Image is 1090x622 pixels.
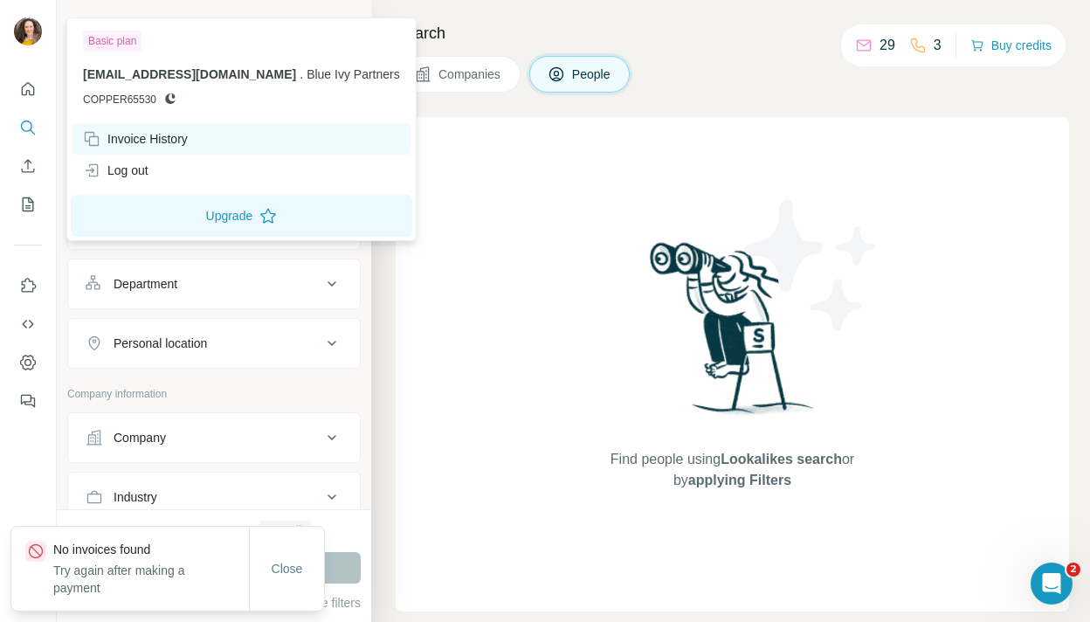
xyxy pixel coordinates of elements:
span: People [572,66,612,83]
button: Hide [304,10,371,37]
button: Use Surfe API [14,308,42,340]
button: Upgrade [71,195,412,237]
button: Dashboard [14,347,42,378]
span: 2 [1066,563,1080,577]
p: 29 [880,35,895,56]
button: Close [259,553,315,584]
button: Industry [68,476,360,518]
div: + 500 [265,523,288,539]
div: Invoice History [83,130,188,148]
button: Quick start [14,73,42,105]
button: Search [14,112,42,143]
button: Company [68,417,360,459]
iframe: Intercom live chat [1031,563,1073,605]
button: Use Surfe on LinkedIn [14,270,42,301]
span: applying Filters [688,473,791,487]
div: New search [67,16,122,31]
div: Industry [114,488,157,506]
img: Surfe Illustration - Stars [733,187,890,344]
button: Feedback [14,385,42,417]
span: Find people using or by [592,449,872,491]
img: Avatar [14,17,42,45]
div: Log out [83,162,148,179]
div: Company [114,429,166,446]
div: 100 search results remaining [117,521,310,542]
button: My lists [14,189,42,220]
p: 3 [934,35,942,56]
span: Blue Ivy Partners [307,67,400,81]
span: [EMAIL_ADDRESS][DOMAIN_NAME] [83,67,296,81]
div: Personal location [114,335,207,352]
p: Company information [67,386,361,402]
span: Companies [438,66,502,83]
span: . [300,67,303,81]
button: Personal location [68,322,360,364]
span: Close [272,560,303,577]
span: Lookalikes search [721,452,842,466]
img: Surfe Illustration - Woman searching with binoculars [642,238,824,432]
div: Department [114,275,177,293]
p: Try again after making a payment [53,562,249,597]
span: COPPER65530 [83,92,156,107]
button: Enrich CSV [14,150,42,182]
p: No invoices found [53,541,249,558]
button: Department [68,263,360,305]
h4: Search [396,21,1069,45]
button: Buy credits [970,33,1052,58]
div: Basic plan [83,31,141,52]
